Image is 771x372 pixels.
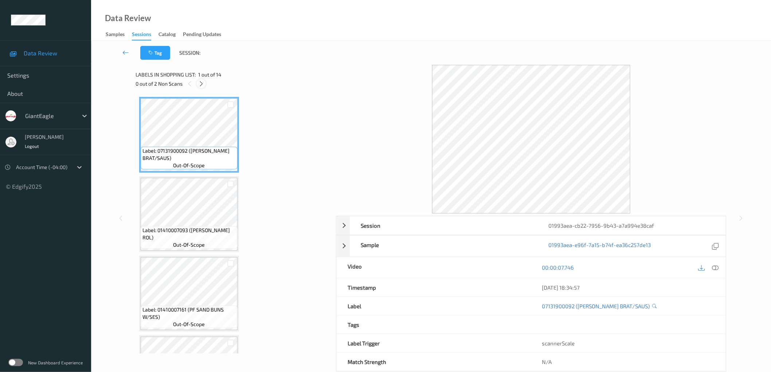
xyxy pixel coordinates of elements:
[542,264,574,271] a: 00:00:07.746
[337,297,531,315] div: Label
[173,321,205,328] span: out-of-scope
[350,216,538,235] div: Session
[198,71,222,78] span: 1 out of 14
[140,46,170,60] button: Tag
[132,30,158,40] a: Sessions
[337,334,531,352] div: Label Trigger
[337,353,531,371] div: Match Strength
[542,284,715,291] div: [DATE] 18:34:57
[542,302,650,310] a: 07131900092 ([PERSON_NAME] BRAT/SAUS)
[350,236,538,257] div: Sample
[173,241,205,248] span: out-of-scope
[158,30,183,40] a: Catalog
[337,316,531,334] div: Tags
[158,31,176,40] div: Catalog
[179,49,200,56] span: Session:
[549,241,651,251] a: 01993aea-e96f-7a15-b74f-ea36c257de13
[105,15,151,22] div: Data Review
[336,235,726,257] div: Sample01993aea-e96f-7a15-b74f-ea36c257de13
[142,227,236,241] span: Label: 01410007093 ([PERSON_NAME] ROL)
[142,306,236,321] span: Label: 01410007161 (PF SAND BUNS W/SES)
[183,31,221,40] div: Pending Updates
[183,30,228,40] a: Pending Updates
[106,31,125,40] div: Samples
[136,79,331,88] div: 0 out of 2 Non Scans
[337,278,531,297] div: Timestamp
[132,31,151,40] div: Sessions
[106,30,132,40] a: Samples
[142,147,236,162] span: Label: 07131900092 ([PERSON_NAME] BRAT/SAUS)
[531,334,726,352] div: scannerScale
[531,353,726,371] div: N/A
[173,162,205,169] span: out-of-scope
[136,71,196,78] span: Labels in shopping list:
[538,216,726,235] div: 01993aea-cb22-7956-9b43-a7a994e38caf
[337,257,531,278] div: Video
[336,216,726,235] div: Session01993aea-cb22-7956-9b43-a7a994e38caf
